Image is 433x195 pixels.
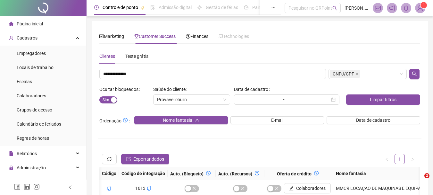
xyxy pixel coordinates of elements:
[403,5,409,11] span: bell
[385,157,389,161] span: left
[157,95,226,104] span: Provável churn
[17,107,52,112] span: Grupos de acesso
[147,186,151,191] span: copy
[126,157,131,161] span: export
[17,151,37,156] span: Relatórios
[356,117,390,124] span: Data de cadastro
[153,84,190,94] label: Saúde do cliente
[370,96,396,103] span: Limpar filtros
[255,171,259,175] span: question-circle
[314,171,319,175] span: question-circle
[412,71,417,76] span: search
[346,94,420,105] button: Limpar filtros
[134,34,139,39] span: trophy
[280,97,288,102] div: ~
[230,116,324,124] button: E-mail
[411,157,414,161] span: right
[94,5,99,10] span: clock-circle
[271,117,283,124] span: E-mail
[206,171,211,175] span: question-circle
[296,185,326,192] span: Colaboradores
[17,165,46,170] span: Administração
[17,21,43,26] span: Página inicial
[389,5,395,11] span: notification
[99,84,143,94] label: Ocultar bloqueados
[119,167,168,180] th: Código de integração
[159,5,192,10] span: Admissão digital
[332,6,337,11] span: search
[252,169,262,177] button: question-circle
[107,157,112,161] span: sync
[267,169,331,177] div: Oferta de crédito
[415,3,425,13] img: 79746
[423,3,425,7] span: 1
[134,116,228,124] button: Nome fantasiaup
[107,186,112,191] span: copy
[407,154,418,164] li: Próxima página
[244,5,248,10] span: dashboard
[99,53,115,60] div: Clientes
[99,34,124,39] span: Marketing
[206,5,238,10] span: Gestão de férias
[14,183,21,190] span: facebook
[407,154,418,164] button: right
[99,34,104,39] span: fund
[121,154,169,164] button: Exportar dados
[218,169,262,177] div: Auto. (Recursos)
[421,2,427,8] sup: Atualize o seu contato no menu Meus Dados
[107,185,112,192] button: copiar
[99,116,130,124] span: Ordenação :
[17,35,37,40] span: Cadastros
[197,5,202,10] span: sun
[9,165,13,170] span: lock
[170,169,213,177] div: Auto. (Bloqueio)
[330,70,360,78] span: CNPJ/CPF
[219,34,249,39] span: Technologies
[134,34,176,39] span: Customer Success
[163,117,192,124] span: Nome fantasia
[17,79,32,84] span: Escalas
[141,6,145,10] span: pushpin
[17,121,61,127] span: Calendário de feriados
[312,169,321,177] button: question-circle
[68,185,72,190] span: left
[382,154,392,164] li: Página anterior
[186,34,208,39] span: Finances
[252,5,277,10] span: Painel do DP
[333,70,354,77] span: CNPJ/CPF
[284,183,331,193] button: Colaboradores
[17,179,42,184] span: Exportações
[125,53,148,60] div: Teste grátis
[411,173,427,189] iframe: Intercom live chat
[345,4,369,12] span: [PERSON_NAME] - CS
[219,34,223,39] span: laptop
[234,84,272,94] label: Data de cadastro
[123,118,128,122] span: question-circle
[395,154,404,164] a: 1
[9,151,13,156] span: file
[9,22,13,26] span: home
[424,173,429,178] span: 2
[17,51,46,56] span: Empregadores
[99,167,119,180] th: Código
[375,5,381,11] span: fund
[135,186,151,191] span: 1613
[17,93,46,98] span: Colaboradores
[24,183,30,190] span: linkedin
[289,186,294,191] span: edit
[355,72,359,75] span: close
[33,183,40,190] span: instagram
[327,116,420,124] button: Data de cadastro
[17,136,49,141] span: Regras de horas
[17,65,54,70] span: Locais de trabalho
[204,169,213,177] button: question-circle
[382,154,392,164] button: left
[271,5,276,10] span: ellipsis
[121,116,129,124] button: Ordenação:
[103,5,138,10] span: Controle de ponto
[186,34,190,39] span: dollar
[133,155,164,163] span: Exportar dados
[102,154,117,164] button: sync
[150,5,155,10] span: file-done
